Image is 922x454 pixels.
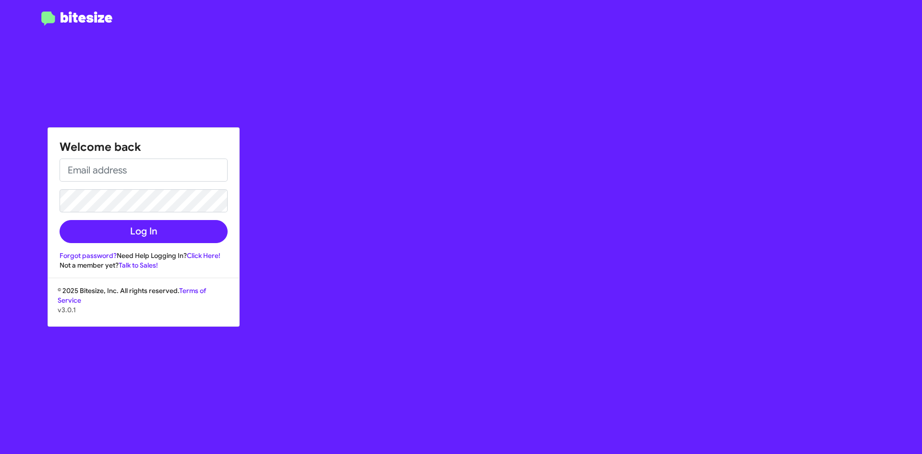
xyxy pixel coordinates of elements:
div: © 2025 Bitesize, Inc. All rights reserved. [48,286,239,326]
div: Need Help Logging In? [60,251,228,260]
input: Email address [60,159,228,182]
a: Forgot password? [60,251,117,260]
h1: Welcome back [60,139,228,155]
a: Talk to Sales! [119,261,158,270]
button: Log In [60,220,228,243]
div: Not a member yet? [60,260,228,270]
a: Click Here! [187,251,220,260]
p: v3.0.1 [58,305,230,315]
